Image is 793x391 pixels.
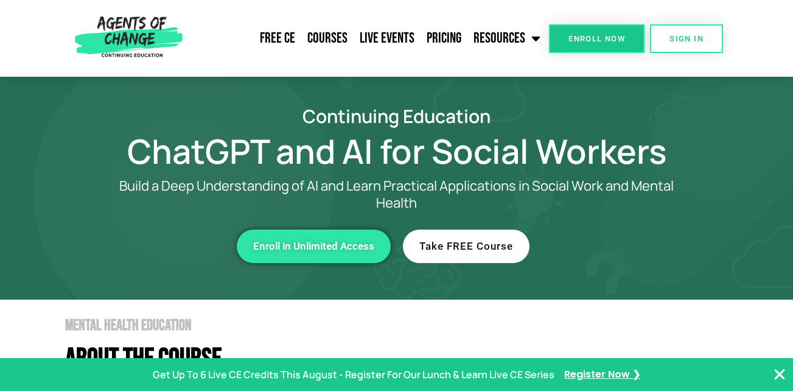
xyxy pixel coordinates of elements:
h4: About The Course [65,345,744,373]
span: Take FREE Course [419,241,513,252]
span: Enroll Now [568,35,625,43]
p: Build a Deep Understanding of AI and Learn Practical Applications in Social Work and Mental Health [99,177,695,211]
h1: ChatGPT and AI for Social Workers [50,137,744,165]
a: Register Now ❯ [564,366,640,384]
a: Pricing [421,23,467,54]
p: Get Up To 6 Live CE Credits This August - Register For Our Lunch & Learn Live CE Series [153,366,554,384]
a: Enroll in Unlimited Access [237,230,391,263]
a: Enroll Now [549,24,645,53]
a: Courses [301,23,354,54]
span: SIGN IN [669,35,704,43]
span: Enroll in Unlimited Access [253,241,374,252]
h2: Continuing Education [50,107,744,125]
a: SIGN IN [650,24,723,53]
button: Close Banner [772,367,787,382]
h2: Mental Health Education [65,318,744,333]
a: Resources [467,23,547,54]
nav: Menu [187,23,547,54]
a: Live Events [354,23,421,54]
a: Free CE [254,23,301,54]
a: Take FREE Course [403,230,529,263]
